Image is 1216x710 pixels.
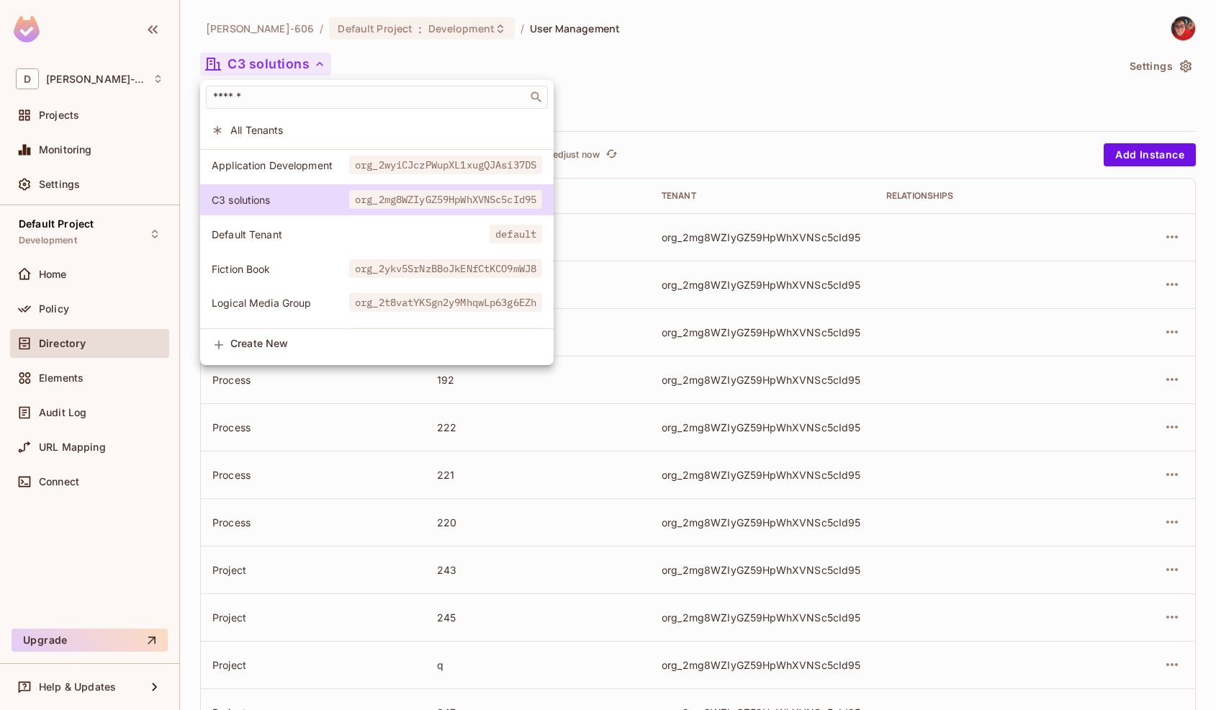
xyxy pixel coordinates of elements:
[212,158,349,172] span: Application Development
[200,219,554,250] div: Show only users with a role in this tenant: Default Tenant
[490,225,542,243] span: default
[349,328,542,346] span: org_2yKwKhWYjgjBIaWC1GJfGDJsCQ2
[230,338,542,349] span: Create New
[212,228,490,241] span: Default Tenant
[349,156,542,174] span: org_2wyiCJczPWupXL1xugQJAsi37DS
[200,150,554,181] div: Show only users with a role in this tenant: Application Development
[200,322,554,353] div: Show only users with a role in this tenant: Marketing Book
[200,287,554,318] div: Show only users with a role in this tenant: Logical Media Group
[212,262,349,276] span: Fiction Book
[349,293,542,312] span: org_2t8vatYKSgn2y9MhqwLp63g6EZh
[200,253,554,284] div: Show only users with a role in this tenant: Fiction Book
[212,296,349,310] span: Logical Media Group
[349,259,542,278] span: org_2ykv5SrNzBBoJkENfCtKCO9mWJ8
[349,190,542,209] span: org_2mg8WZIyGZ59HpWhXVNSc5cId95
[212,193,349,207] span: C3 solutions
[230,123,542,137] span: All Tenants
[200,184,554,215] div: Show only users with a role in this tenant: C3 solutions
